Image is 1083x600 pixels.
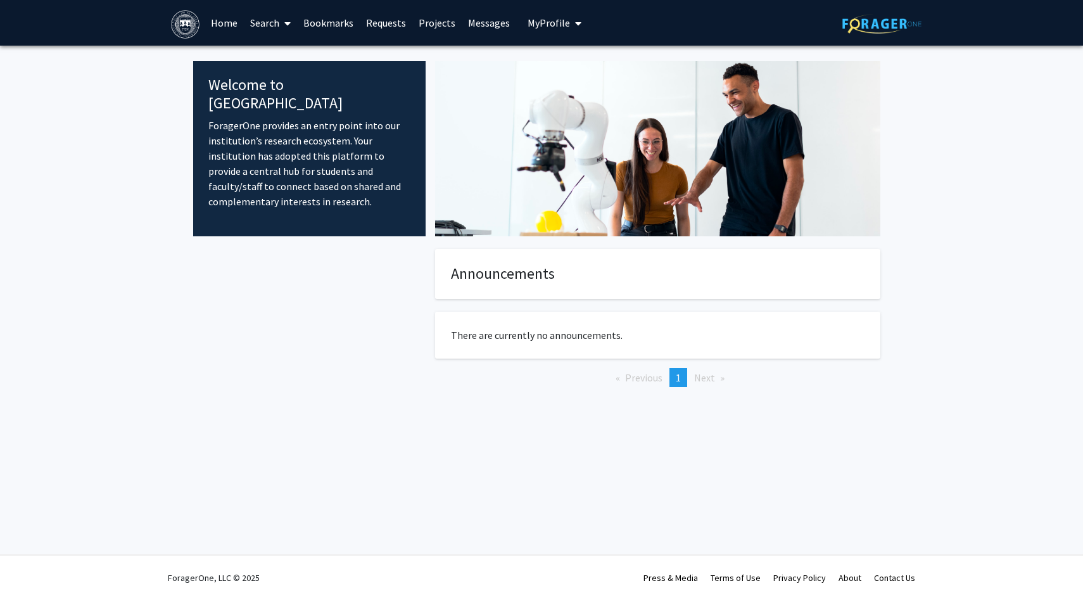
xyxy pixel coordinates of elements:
[711,572,761,584] a: Terms of Use
[9,543,54,590] iframe: Chat
[625,371,662,384] span: Previous
[297,1,360,45] a: Bookmarks
[694,371,715,384] span: Next
[528,16,570,29] span: My Profile
[842,14,921,34] img: ForagerOne Logo
[435,368,880,387] ul: Pagination
[773,572,826,584] a: Privacy Policy
[168,556,260,600] div: ForagerOne, LLC © 2025
[244,1,297,45] a: Search
[208,76,410,113] h4: Welcome to [GEOGRAPHIC_DATA]
[412,1,462,45] a: Projects
[360,1,412,45] a: Requests
[205,1,244,45] a: Home
[643,572,698,584] a: Press & Media
[676,371,681,384] span: 1
[451,265,864,283] h4: Announcements
[451,328,864,343] p: There are currently no announcements.
[435,61,880,236] img: Cover Image
[208,118,410,209] p: ForagerOne provides an entry point into our institution’s research ecosystem. Your institution ha...
[462,1,516,45] a: Messages
[171,10,199,39] img: Brandeis University Logo
[874,572,915,584] a: Contact Us
[839,572,861,584] a: About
